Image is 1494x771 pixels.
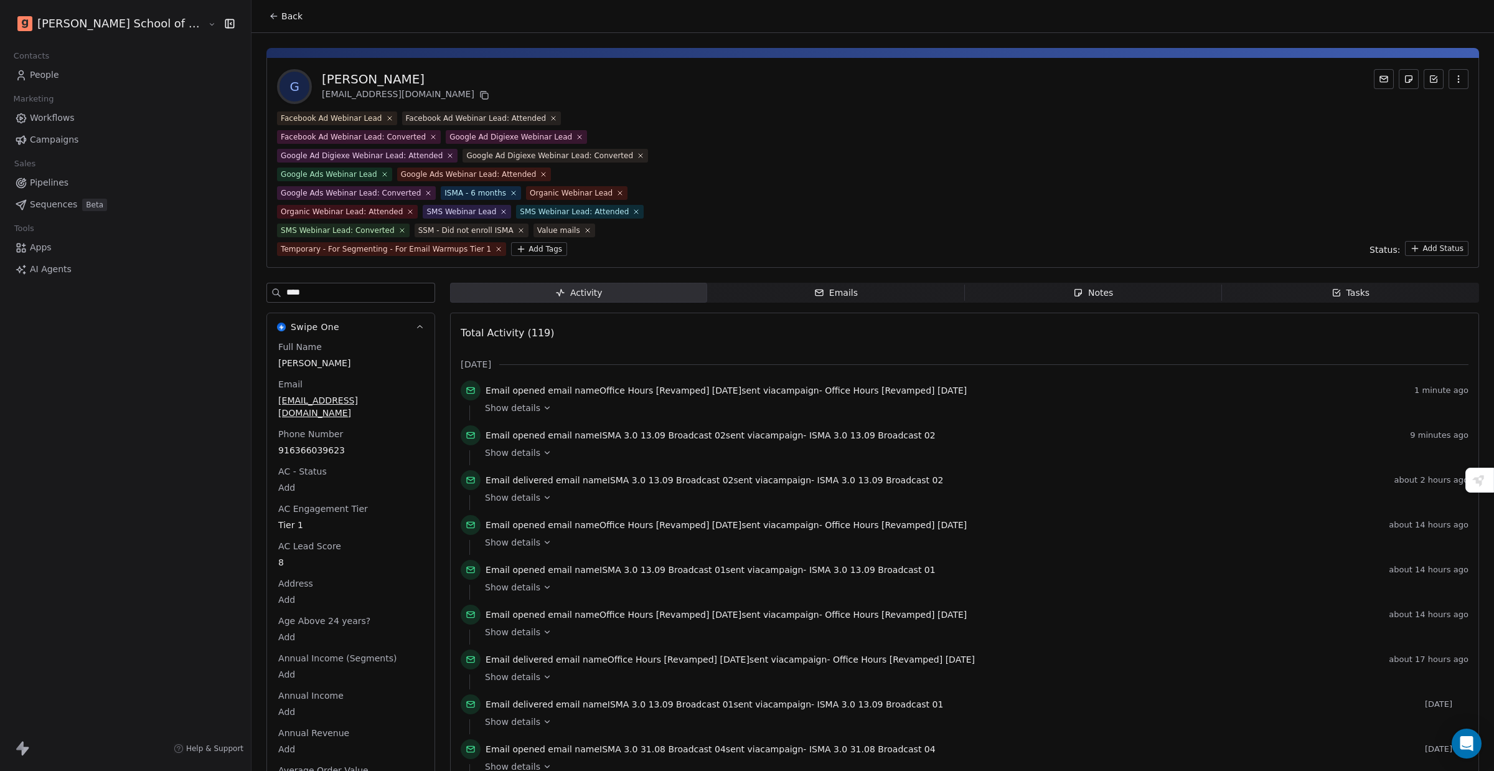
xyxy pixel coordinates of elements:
[281,206,403,217] div: Organic Webinar Lead: Attended
[599,565,726,575] span: ISMA 3.0 13.09 Broadcast 01
[278,394,423,419] span: [EMAIL_ADDRESS][DOMAIN_NAME]
[276,689,346,702] span: Annual Income
[261,5,310,27] button: Back
[825,610,967,620] span: Office Hours [Revamped] [DATE]
[418,225,514,236] div: SSM - Did not enroll ISMA
[281,150,443,161] div: Google Ad Digiexe Webinar Lead: Attended
[809,744,936,754] span: ISMA 3.0 31.08 Broadcast 04
[278,481,423,494] span: Add
[15,13,199,34] button: [PERSON_NAME] School of Finance LLP
[10,173,241,193] a: Pipelines
[1394,475,1468,485] span: about 2 hours ago
[486,565,545,575] span: Email opened
[486,655,553,665] span: Email delivered
[10,108,241,128] a: Workflows
[276,577,316,590] span: Address
[485,581,540,594] span: Show details
[599,744,726,754] span: ISMA 3.0 31.08 Broadcast 04
[1425,744,1468,754] span: [DATE]
[809,565,936,575] span: ISMA 3.0 13.09 Broadcast 01
[486,385,545,395] span: Email opened
[466,150,633,161] div: Google Ad Digiexe Webinar Lead: Converted
[426,206,496,217] div: SMS Webinar Lead
[30,69,59,82] span: People
[486,699,553,709] span: Email delivered
[10,65,241,85] a: People
[486,474,943,486] span: email name sent via campaign -
[281,10,303,22] span: Back
[406,113,547,124] div: Facebook Ad Webinar Lead: Attended
[281,187,421,199] div: Google Ads Webinar Lead: Converted
[485,402,1460,414] a: Show details
[37,16,205,32] span: [PERSON_NAME] School of Finance LLP
[814,286,858,300] div: Emails
[486,520,545,530] span: Email opened
[174,744,243,754] a: Help & Support
[1425,699,1468,709] span: [DATE]
[599,610,741,620] span: Office Hours [Revamped] [DATE]
[186,744,243,754] span: Help & Support
[278,444,423,456] span: 916366039623
[449,131,572,143] div: Google Ad Digiexe Webinar Lead
[1389,565,1468,575] span: about 14 hours ago
[10,130,241,150] a: Campaigns
[520,206,629,217] div: SMS Webinar Lead: Attended
[280,72,309,102] span: G
[82,199,107,211] span: Beta
[30,263,72,276] span: AI Agents
[281,113,382,124] div: Facebook Ad Webinar Lead
[322,88,492,103] div: [EMAIL_ADDRESS][DOMAIN_NAME]
[444,187,506,199] div: ISMA - 6 months
[485,716,540,728] span: Show details
[1405,241,1468,256] button: Add Status
[809,430,936,440] span: ISMA 3.0 13.09 Broadcast 02
[485,626,540,638] span: Show details
[486,744,545,754] span: Email opened
[511,242,567,256] button: Add Tags
[486,430,545,440] span: Email opened
[281,225,395,236] div: SMS Webinar Lead: Converted
[278,706,423,718] span: Add
[486,743,936,755] span: email name sent via campaign -
[30,198,77,211] span: Sequences
[485,536,540,549] span: Show details
[825,520,967,530] span: Office Hours [Revamped] [DATE]
[8,47,55,65] span: Contacts
[1389,655,1468,665] span: about 17 hours ago
[485,402,540,414] span: Show details
[825,385,967,395] span: Office Hours [Revamped] [DATE]
[276,540,344,552] span: AC Lead Score
[281,131,426,143] div: Facebook Ad Webinar Lead: Converted
[485,447,1460,459] a: Show details
[278,631,423,643] span: Add
[278,357,423,369] span: [PERSON_NAME]
[278,594,423,606] span: Add
[485,671,540,683] span: Show details
[267,313,435,341] button: Swipe OneSwipe One
[486,519,967,531] span: email name sent via campaign -
[485,626,1460,638] a: Show details
[1073,286,1113,300] div: Notes
[30,241,52,254] span: Apps
[8,90,59,108] span: Marketing
[276,341,324,353] span: Full Name
[276,465,329,478] span: AC - Status
[10,259,241,280] a: AI Agents
[281,244,491,255] div: Temporary - For Segmenting - For Email Warmups Tier 1
[278,743,423,755] span: Add
[486,429,936,442] span: email name sent via campaign -
[30,111,75,125] span: Workflows
[537,225,580,236] div: Value mails
[291,321,339,333] span: Swipe One
[485,671,1460,683] a: Show details
[1414,385,1468,395] span: 1 minute ago
[9,219,39,238] span: Tools
[276,428,345,440] span: Phone Number
[1389,520,1468,530] span: about 14 hours ago
[1410,430,1468,440] span: 9 minutes ago
[485,536,1460,549] a: Show details
[1370,244,1400,256] span: Status:
[461,358,491,371] span: [DATE]
[9,154,41,173] span: Sales
[17,16,32,31] img: Goela%20School%20Logos%20(4).png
